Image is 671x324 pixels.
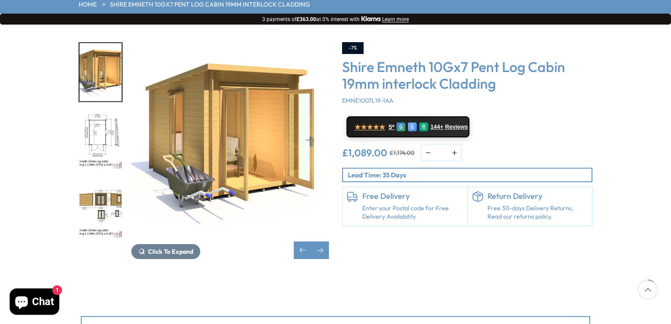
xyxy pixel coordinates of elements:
h3: Shire Emneth 10Gx7 Pent Log Cabin 19mm interlock Cladding [342,58,592,92]
div: 2 / 12 [131,42,329,259]
a: ★★★★★ 5* G E R 144+ Reviews [346,116,469,137]
img: 2990g209010gx7Emneth19mmLINEMFT_68e7d8f7-1e53-4ef6-9a58-911b5e10e29c_200x200.jpg [79,180,122,239]
img: 2990g209010gx7Emneth19mmPLAN_d4ba3b4a-96d8-4d00-8955-d493a1658387_200x200.jpg [79,112,122,170]
div: 4 / 12 [79,180,123,240]
div: Previous slide [294,241,311,259]
h6: Free Delivery [362,191,463,201]
span: EMNE1007L19-1AA [342,97,393,104]
del: £1,174.00 [390,150,415,156]
p: Lead Time: 35 Days [348,170,592,180]
img: Emneth_2990g209010gx719mm030lifeswapwim_979d911c-7bd8-40fb-baac-62acdcd7c688_200x200.jpg [79,43,122,101]
div: Next slide [311,241,329,259]
img: Shire Emneth 10Gx7 Pent Log Cabin 19mm interlock Cladding - Best Shed [131,42,329,240]
div: -7% [342,42,364,54]
div: R [419,122,428,131]
div: 3 / 12 [79,111,123,171]
div: 2 / 12 [79,42,123,102]
span: ★★★★★ [354,123,385,131]
p: Free 30-days Delivery Returns, Read our returns policy. [487,204,588,221]
ins: £1,089.00 [342,148,387,158]
a: HOME [79,0,97,9]
span: 144+ [430,123,443,130]
div: E [408,122,417,131]
h6: Return Delivery [487,191,588,201]
span: Reviews [445,123,468,130]
a: Shire Emneth 10Gx7 Pent Log Cabin 19mm interlock Cladding [110,0,310,9]
div: G [397,122,405,131]
span: Click To Expand [148,248,193,256]
button: Click To Expand [131,244,200,259]
inbox-online-store-chat: Shopify online store chat [7,288,62,317]
a: Enter your Postal code for Free Delivery Availability [362,204,463,221]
